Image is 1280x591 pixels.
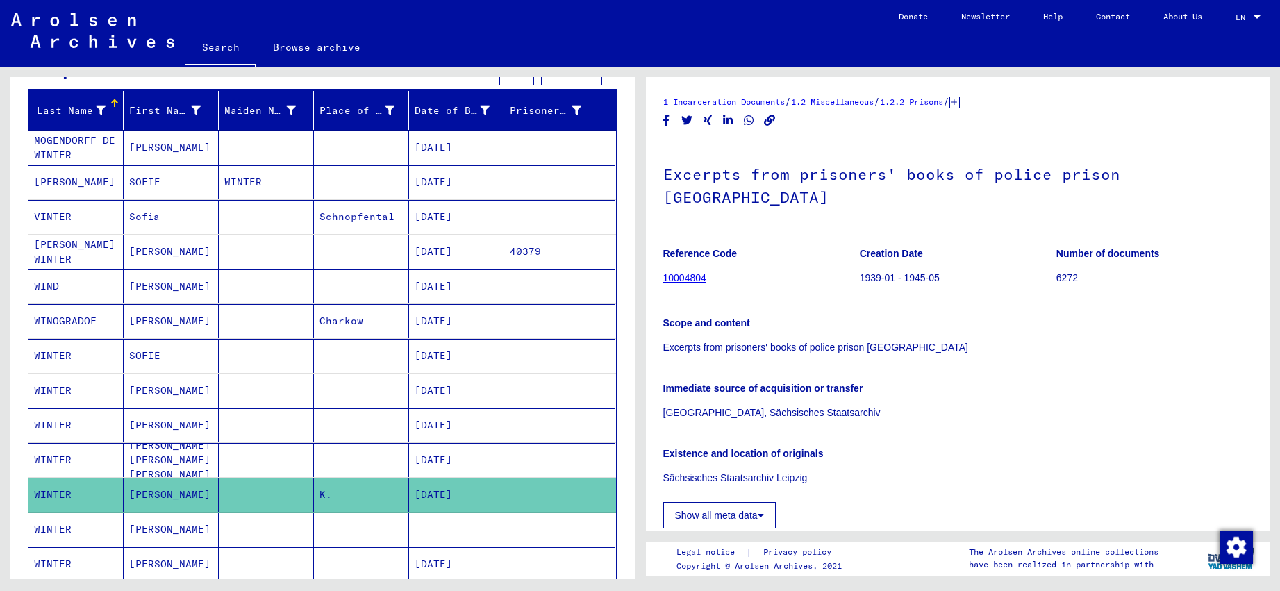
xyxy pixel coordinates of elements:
[860,248,923,259] b: Creation Date
[1236,13,1251,22] span: EN
[676,545,746,560] a: Legal notice
[28,131,124,165] mat-cell: MOGENDORFF DE WINTER
[28,91,124,130] mat-header-cell: Last Name
[260,66,342,78] span: records found
[763,112,777,129] button: Copy link
[742,112,756,129] button: Share on WhatsApp
[409,235,504,269] mat-cell: [DATE]
[124,443,219,477] mat-cell: [PERSON_NAME] [PERSON_NAME] [PERSON_NAME]
[409,374,504,408] mat-cell: [DATE]
[28,235,124,269] mat-cell: [PERSON_NAME] WINTER
[510,99,599,122] div: Prisoner #
[319,103,394,118] div: Place of Birth
[409,131,504,165] mat-cell: [DATE]
[504,91,615,130] mat-header-cell: Prisoner #
[1205,541,1257,576] img: yv_logo.png
[409,165,504,199] mat-cell: [DATE]
[791,97,874,107] a: 1.2 Miscellaneous
[663,340,1253,355] p: Excerpts from prisoners' books of police prison [GEOGRAPHIC_DATA]
[129,103,201,118] div: First Name
[553,66,590,78] span: Filter
[224,99,313,122] div: Maiden Name
[314,304,409,338] mat-cell: Charkow
[663,317,750,328] b: Scope and content
[752,545,848,560] a: Privacy policy
[28,269,124,303] mat-cell: WIND
[124,131,219,165] mat-cell: [PERSON_NAME]
[1220,531,1253,564] img: Change consent
[409,269,504,303] mat-cell: [DATE]
[28,374,124,408] mat-cell: WINTER
[319,99,412,122] div: Place of Birth
[663,502,776,528] button: Show all meta data
[1056,271,1252,285] p: 6272
[28,408,124,442] mat-cell: WINTER
[860,271,1056,285] p: 1939-01 - 1945-05
[676,545,848,560] div: |
[663,406,1253,420] p: [GEOGRAPHIC_DATA], Sächsisches Staatsarchiv
[248,66,260,78] span: 43
[785,95,791,108] span: /
[409,339,504,373] mat-cell: [DATE]
[314,200,409,234] mat-cell: Schnopfental
[185,31,256,67] a: Search
[314,478,409,512] mat-cell: K.
[1219,530,1252,563] div: Change consent
[34,103,106,118] div: Last Name
[224,103,296,118] div: Maiden Name
[409,408,504,442] mat-cell: [DATE]
[28,547,124,581] mat-cell: WINTER
[28,513,124,547] mat-cell: WINTER
[219,91,314,130] mat-header-cell: Maiden Name
[676,560,848,572] p: Copyright © Arolsen Archives, 2021
[409,478,504,512] mat-cell: [DATE]
[409,91,504,130] mat-header-cell: Date of Birth
[34,99,123,122] div: Last Name
[124,513,219,547] mat-cell: [PERSON_NAME]
[124,269,219,303] mat-cell: [PERSON_NAME]
[409,443,504,477] mat-cell: [DATE]
[663,471,1253,485] p: Sächsisches Staatsarchiv Leipzig
[28,443,124,477] mat-cell: WINTER
[663,142,1253,226] h1: Excerpts from prisoners' books of police prison [GEOGRAPHIC_DATA]
[124,304,219,338] mat-cell: [PERSON_NAME]
[28,200,124,234] mat-cell: VINTER
[663,97,785,107] a: 1 Incarceration Documents
[1056,248,1160,259] b: Number of documents
[409,547,504,581] mat-cell: [DATE]
[969,558,1158,571] p: have been realized in partnership with
[219,165,314,199] mat-cell: WINTER
[28,165,124,199] mat-cell: [PERSON_NAME]
[415,99,507,122] div: Date of Birth
[663,272,706,283] a: 10004804
[124,235,219,269] mat-cell: [PERSON_NAME]
[11,13,174,48] img: Arolsen_neg.svg
[721,112,735,129] button: Share on LinkedIn
[124,91,219,130] mat-header-cell: First Name
[880,97,943,107] a: 1.2.2 Prisons
[256,31,377,64] a: Browse archive
[124,339,219,373] mat-cell: SOFIE
[28,478,124,512] mat-cell: WINTER
[314,91,409,130] mat-header-cell: Place of Birth
[129,99,218,122] div: First Name
[663,248,738,259] b: Reference Code
[124,408,219,442] mat-cell: [PERSON_NAME]
[409,200,504,234] mat-cell: [DATE]
[701,112,715,129] button: Share on Xing
[969,546,1158,558] p: The Arolsen Archives online collections
[124,200,219,234] mat-cell: Sofia
[124,374,219,408] mat-cell: [PERSON_NAME]
[124,478,219,512] mat-cell: [PERSON_NAME]
[415,103,490,118] div: Date of Birth
[680,112,695,129] button: Share on Twitter
[663,448,824,459] b: Existence and location of originals
[28,339,124,373] mat-cell: WINTER
[124,547,219,581] mat-cell: [PERSON_NAME]
[874,95,880,108] span: /
[504,235,615,269] mat-cell: 40379
[124,165,219,199] mat-cell: SOFIE
[943,95,949,108] span: /
[28,304,124,338] mat-cell: WINOGRADOF
[659,112,674,129] button: Share on Facebook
